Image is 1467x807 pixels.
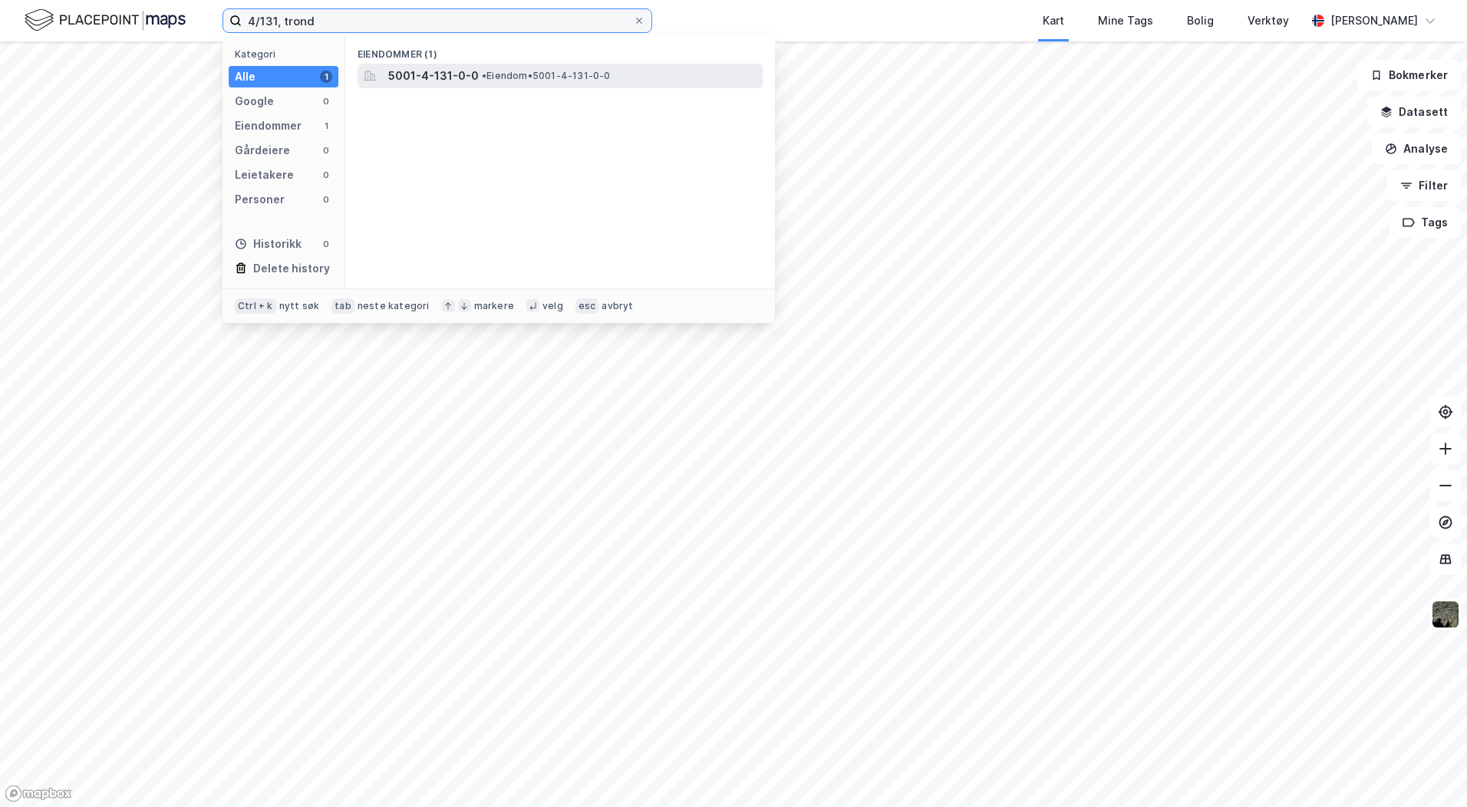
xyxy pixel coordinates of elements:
div: Kontrollprogram for chat [1390,733,1467,807]
div: Delete history [253,259,330,278]
div: Eiendommer (1) [345,36,775,64]
div: 0 [320,144,332,156]
img: 9k= [1431,600,1460,629]
input: Søk på adresse, matrikkel, gårdeiere, leietakere eller personer [242,9,633,32]
div: velg [542,300,563,312]
div: Leietakere [235,166,294,184]
button: Filter [1387,170,1461,201]
span: • [482,70,486,81]
div: Mine Tags [1098,12,1153,30]
div: Personer [235,190,285,209]
button: Tags [1390,207,1461,238]
div: Gårdeiere [235,141,290,160]
div: avbryt [602,300,633,312]
div: esc [575,298,599,314]
div: Alle [235,68,255,86]
span: 5001-4-131-0-0 [388,67,479,85]
button: Datasett [1367,97,1461,127]
a: Mapbox homepage [5,785,72,802]
div: neste kategori [358,300,430,312]
div: Kart [1043,12,1064,30]
img: logo.f888ab2527a4732fd821a326f86c7f29.svg [25,7,186,34]
div: markere [474,300,514,312]
div: 0 [320,169,332,181]
div: Google [235,92,274,110]
div: Verktøy [1248,12,1289,30]
span: Eiendom • 5001-4-131-0-0 [482,70,611,82]
div: Kategori [235,48,338,60]
div: Eiendommer [235,117,302,135]
div: [PERSON_NAME] [1330,12,1418,30]
div: 0 [320,95,332,107]
div: tab [331,298,354,314]
div: 0 [320,238,332,250]
div: Historikk [235,235,302,253]
div: nytt søk [279,300,320,312]
button: Bokmerker [1357,60,1461,91]
div: Bolig [1187,12,1214,30]
div: Ctrl + k [235,298,276,314]
button: Analyse [1372,133,1461,164]
div: 1 [320,120,332,132]
div: 0 [320,193,332,206]
iframe: Chat Widget [1390,733,1467,807]
div: 1 [320,71,332,83]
